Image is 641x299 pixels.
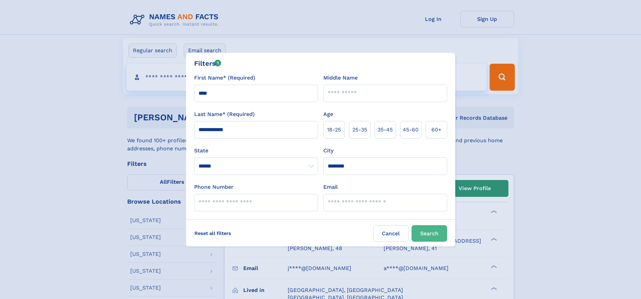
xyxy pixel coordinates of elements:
[403,126,419,134] span: 45‑60
[323,74,358,82] label: Middle Name
[352,126,367,134] span: 25‑35
[431,126,441,134] span: 60+
[412,225,447,242] button: Search
[323,147,333,155] label: City
[378,126,393,134] span: 35‑45
[194,147,318,155] label: State
[194,183,234,191] label: Phone Number
[327,126,341,134] span: 18‑25
[194,58,221,68] div: Filters
[323,183,338,191] label: Email
[194,74,255,82] label: First Name* (Required)
[194,110,255,118] label: Last Name* (Required)
[373,225,409,242] label: Cancel
[323,110,333,118] label: Age
[190,225,236,241] label: Reset all filters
